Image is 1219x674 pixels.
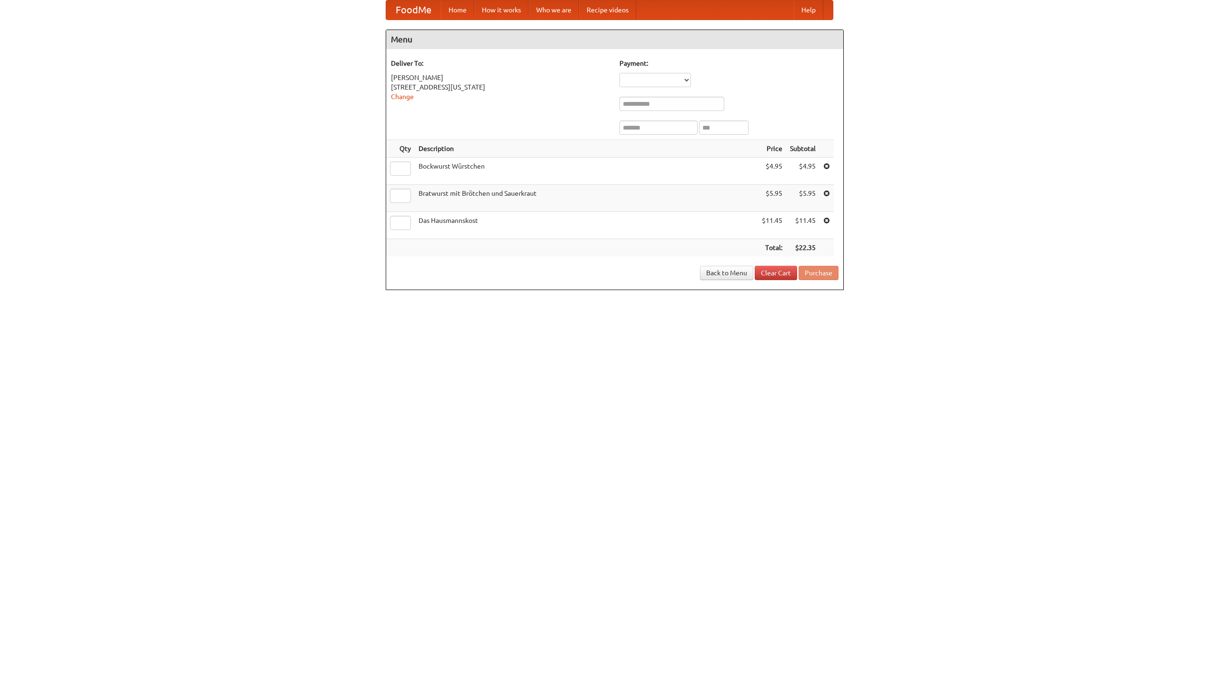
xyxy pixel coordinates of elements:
[391,73,610,82] div: [PERSON_NAME]
[386,140,415,158] th: Qty
[758,239,786,257] th: Total:
[391,93,414,101] a: Change
[786,239,819,257] th: $22.35
[474,0,529,20] a: How it works
[758,140,786,158] th: Price
[619,59,839,68] h5: Payment:
[529,0,579,20] a: Who we are
[755,266,797,280] a: Clear Cart
[415,212,758,239] td: Das Hausmannskost
[415,140,758,158] th: Description
[794,0,823,20] a: Help
[758,158,786,185] td: $4.95
[415,158,758,185] td: Bockwurst Würstchen
[700,266,753,280] a: Back to Menu
[391,59,610,68] h5: Deliver To:
[579,0,636,20] a: Recipe videos
[391,82,610,92] div: [STREET_ADDRESS][US_STATE]
[758,212,786,239] td: $11.45
[786,140,819,158] th: Subtotal
[799,266,839,280] button: Purchase
[415,185,758,212] td: Bratwurst mit Brötchen und Sauerkraut
[386,0,441,20] a: FoodMe
[441,0,474,20] a: Home
[386,30,843,49] h4: Menu
[786,185,819,212] td: $5.95
[786,212,819,239] td: $11.45
[758,185,786,212] td: $5.95
[786,158,819,185] td: $4.95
